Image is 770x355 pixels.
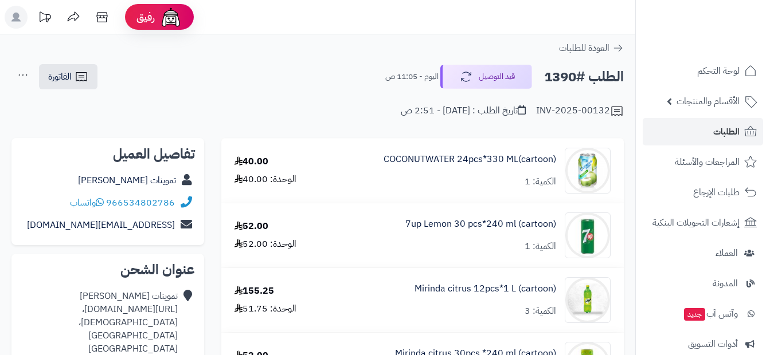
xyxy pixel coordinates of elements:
a: وآتس آبجديد [643,300,763,328]
div: تموينات [PERSON_NAME] [URL][DOMAIN_NAME]، [DEMOGRAPHIC_DATA]، [GEOGRAPHIC_DATA] [GEOGRAPHIC_DATA] [21,290,178,355]
small: اليوم - 11:05 ص [385,71,439,82]
div: INV-2025-00132 [536,104,624,118]
span: الفاتورة [48,70,72,84]
span: الأقسام والمنتجات [677,93,740,109]
div: الكمية: 3 [525,305,556,318]
button: قيد التوصيل [440,65,532,89]
a: طلبات الإرجاع [643,179,763,206]
span: أدوات التسويق [688,336,738,352]
a: لوحة التحكم [643,57,763,85]
h2: الطلب #1390 [544,65,624,89]
span: طلبات الإرجاع [693,184,740,200]
span: إشعارات التحويلات البنكية [652,215,740,231]
a: المدونة [643,270,763,297]
div: الوحدة: 52.00 [234,238,296,251]
a: 966534802786 [106,196,175,210]
a: تحديثات المنصة [30,6,59,31]
a: COCONUTWATER 24pcs*330 ML(cartoon) [384,153,556,166]
h2: عنوان الشحن [21,263,195,277]
div: الكمية: 1 [525,240,556,253]
div: 40.00 [234,155,268,168]
span: جديد [684,308,705,321]
span: العملاء [716,245,738,261]
span: الطلبات [713,124,740,140]
a: العملاء [643,239,763,267]
img: ai-face.png [159,6,182,29]
a: إشعارات التحويلات البنكية [643,209,763,236]
a: العودة للطلبات [559,41,624,55]
span: لوحة التحكم [697,63,740,79]
a: تموينات [PERSON_NAME] [78,173,176,187]
img: 1747541124-caa6673e-b677-477c-bbb4-b440b79b-90x90.jpg [565,212,610,258]
img: logo-2.png [692,9,759,33]
span: المراجعات والأسئلة [675,154,740,170]
a: المراجعات والأسئلة [643,148,763,176]
span: العودة للطلبات [559,41,609,55]
img: 1747328717-Udb99365be45340d88d3b31e2458b08a-90x90.jpg [565,148,610,194]
a: 7up Lemon 30 pcs*240 ml (cartoon) [405,218,556,231]
div: الوحدة: 51.75 [234,302,296,315]
a: [EMAIL_ADDRESS][DOMAIN_NAME] [27,218,175,232]
img: 1747566256-XP8G23evkchGmxKUr8YaGb2gsq2hZno4-90x90.jpg [565,277,610,323]
span: وآتس آب [683,306,738,322]
div: 52.00 [234,220,268,233]
span: المدونة [713,275,738,291]
h2: تفاصيل العميل [21,147,195,161]
a: واتساب [70,196,104,210]
a: الطلبات [643,118,763,145]
div: 155.25 [234,285,274,298]
a: الفاتورة [39,64,97,89]
div: تاريخ الطلب : [DATE] - 2:51 ص [401,104,526,117]
span: رفيق [136,10,155,24]
div: الكمية: 1 [525,175,556,188]
div: الوحدة: 40.00 [234,173,296,186]
a: Mirinda citrus 12pcs*1 L (cartoon) [415,282,556,295]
